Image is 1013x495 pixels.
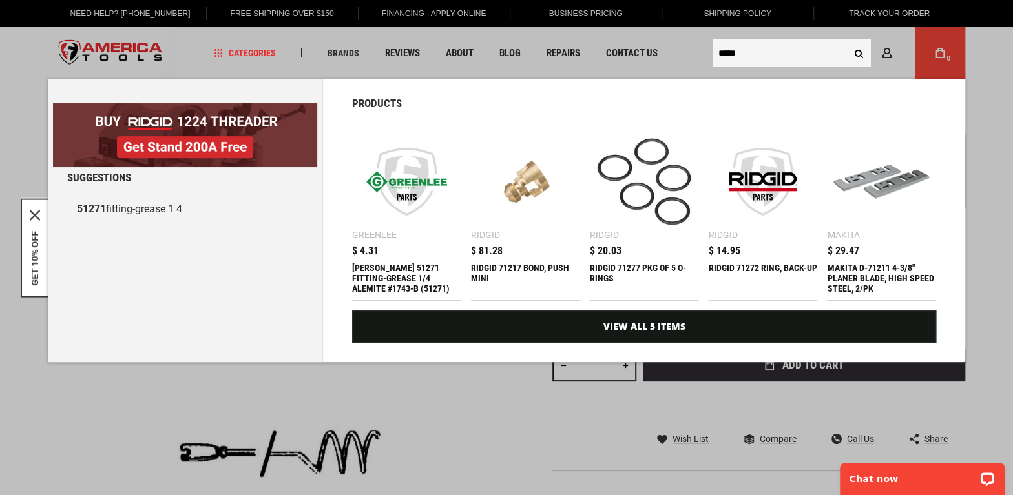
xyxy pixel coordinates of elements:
div: RIDGID 71272 RING, BACK-UP [708,263,817,294]
img: RIDGID 71217 BOND, PUSH MINI [477,134,574,230]
button: GET 10% OFF [30,230,40,285]
a: Categories [208,45,282,62]
span: Categories [214,48,276,57]
div: RIDGID 71277 PKG OF 5 O-RINGS [590,263,699,294]
b: 51271 [77,203,106,215]
div: RIDGID 71217 BOND, PUSH MINI [471,263,580,294]
span: Suggestions [67,172,131,183]
a: Brands [322,45,365,62]
button: Close [30,210,40,220]
a: MAKITA D-71211 4-3/8 Makita $ 29.47 MAKITA D-71211 4-3/8" PLANER BLADE, HIGH SPEED STEEL, 2/PK [827,127,936,300]
img: BOGO: Buy RIDGID® 1224 Threader, Get Stand 200A Free! [53,103,317,167]
span: $ 14.95 [708,246,740,256]
div: Ridgid [708,230,737,239]
button: Search [846,41,871,65]
svg: close icon [30,210,40,220]
a: Greenlee 51271 FITTING-GREASE 1/4 ALEMITE #1743-B (51271) Greenlee $ 4.31 [PERSON_NAME] 51271 FIT... [352,127,461,300]
a: RIDGID 71277 PKG OF 5 O-RINGS Ridgid $ 20.03 RIDGID 71277 PKG OF 5 O-RINGS [590,127,699,300]
a: 51271fitting-grease 1 4 [67,197,303,221]
a: BOGO: Buy RIDGID® 1224 Threader, Get Stand 200A Free! [53,103,317,113]
iframe: LiveChat chat widget [831,454,1013,495]
span: $ 20.03 [590,246,621,256]
img: RIDGID 71272 RING, BACK-UP [715,134,811,230]
a: View All 5 Items [352,310,936,343]
img: MAKITA D-71211 4-3/8 [833,134,930,230]
span: $ 81.28 [471,246,503,256]
span: $ 4.31 [352,246,379,256]
a: RIDGID 71217 BOND, PUSH MINI Ridgid $ 81.28 RIDGID 71217 BOND, PUSH MINI [471,127,580,300]
a: RIDGID 71272 RING, BACK-UP Ridgid $ 14.95 RIDGID 71272 RING, BACK-UP [708,127,817,300]
div: Ridgid [590,230,619,239]
img: Greenlee 51271 FITTING-GREASE 1/4 ALEMITE #1743-B (51271) [359,134,455,230]
div: Greenlee 51271 FITTING-GREASE 1/4 ALEMITE #1743-B (51271) [352,263,461,294]
div: MAKITA D-71211 4-3/8 [827,263,936,294]
img: RIDGID 71277 PKG OF 5 O-RINGS [596,134,693,230]
span: Brands [328,48,359,57]
span: Products [352,98,402,109]
span: $ 29.47 [827,246,859,256]
div: Makita [827,230,859,239]
div: Greenlee [352,230,397,239]
div: Ridgid [471,230,500,239]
